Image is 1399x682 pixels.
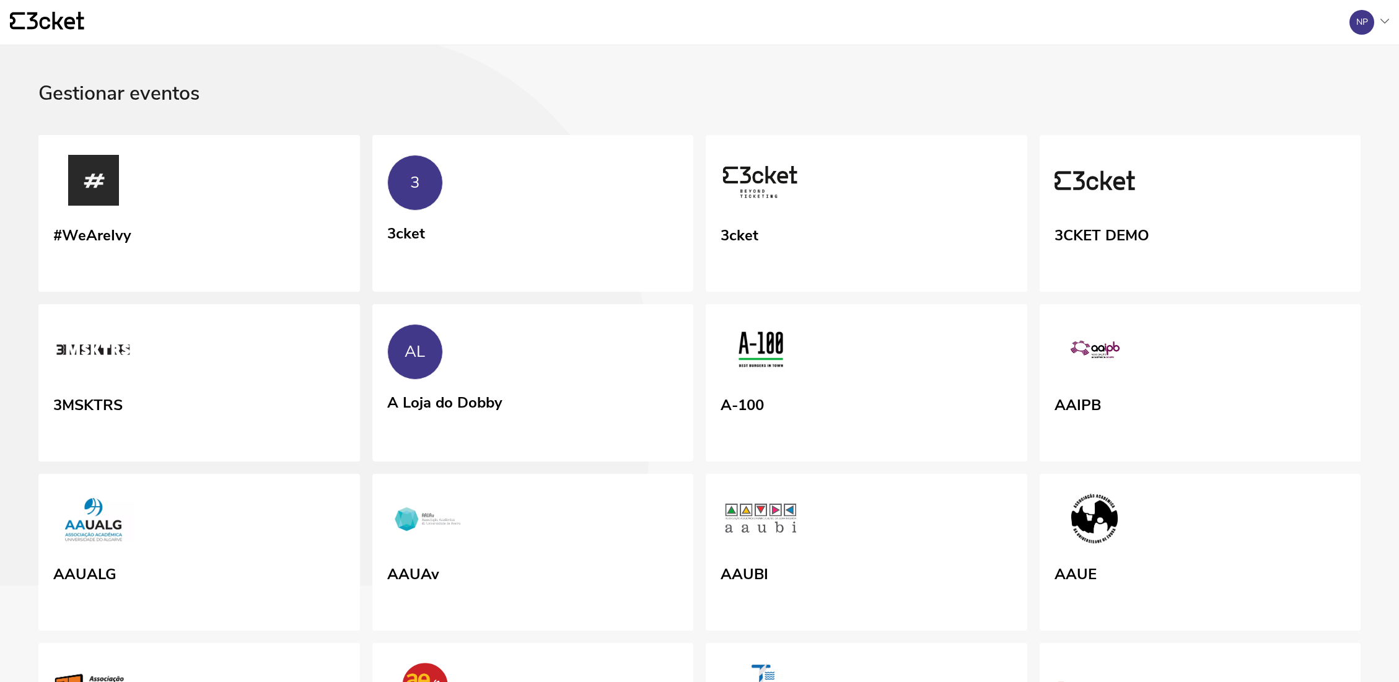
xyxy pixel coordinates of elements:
div: AAIPB [1055,392,1101,414]
a: 3cket 3cket [706,135,1027,292]
a: AAUALG AAUALG [38,474,360,631]
div: 3MSKTRS [53,392,123,414]
img: AAUBI [721,494,801,549]
div: AL [405,343,425,361]
img: 3MSKTRS [53,324,134,380]
a: 3CKET DEMO 3CKET DEMO [1040,135,1361,292]
div: Gestionar eventos [38,82,1361,135]
div: 3 [410,173,420,192]
img: AAIPB [1055,324,1135,380]
img: AAUALG [53,494,134,549]
a: {' '} [10,12,84,33]
a: AAIPB AAIPB [1040,304,1361,461]
div: 3cket [721,222,758,245]
div: AAUBI [721,561,768,584]
img: AAUAv [387,494,468,549]
a: AAUBI AAUBI [706,474,1027,631]
a: 3MSKTRS 3MSKTRS [38,304,360,461]
a: AL A Loja do Dobby [372,304,694,459]
div: NP [1356,17,1368,27]
div: AAUAv [387,561,439,584]
g: {' '} [10,12,25,30]
a: A-100 A-100 [706,304,1027,461]
a: AAUAv AAUAv [372,474,694,631]
a: 3 3cket [372,135,694,290]
img: A-100 [721,324,801,380]
img: 3cket [721,155,801,211]
div: A-100 [721,392,764,414]
a: AAUE AAUE [1040,474,1361,631]
div: AAUE [1055,561,1097,584]
img: AAUE [1055,494,1135,549]
img: 3CKET DEMO [1055,155,1135,211]
div: #WeAreIvy [53,222,131,245]
div: 3cket [387,221,425,243]
img: #WeAreIvy [53,155,134,211]
div: AAUALG [53,561,116,584]
div: 3CKET DEMO [1055,222,1149,245]
a: #WeAreIvy #WeAreIvy [38,135,360,292]
div: A Loja do Dobby [387,390,502,412]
